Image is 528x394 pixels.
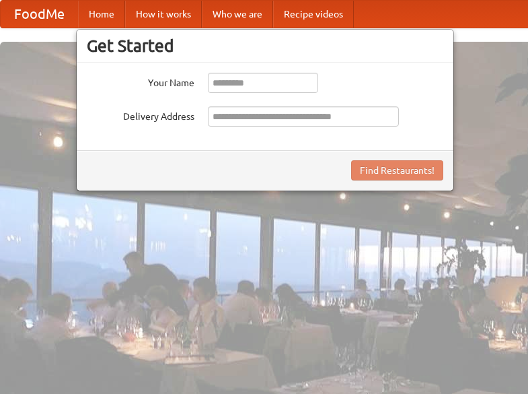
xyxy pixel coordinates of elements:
[1,1,78,28] a: FoodMe
[87,36,443,56] h3: Get Started
[87,106,194,123] label: Delivery Address
[202,1,273,28] a: Who we are
[273,1,354,28] a: Recipe videos
[351,160,443,180] button: Find Restaurants!
[125,1,202,28] a: How it works
[78,1,125,28] a: Home
[87,73,194,90] label: Your Name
